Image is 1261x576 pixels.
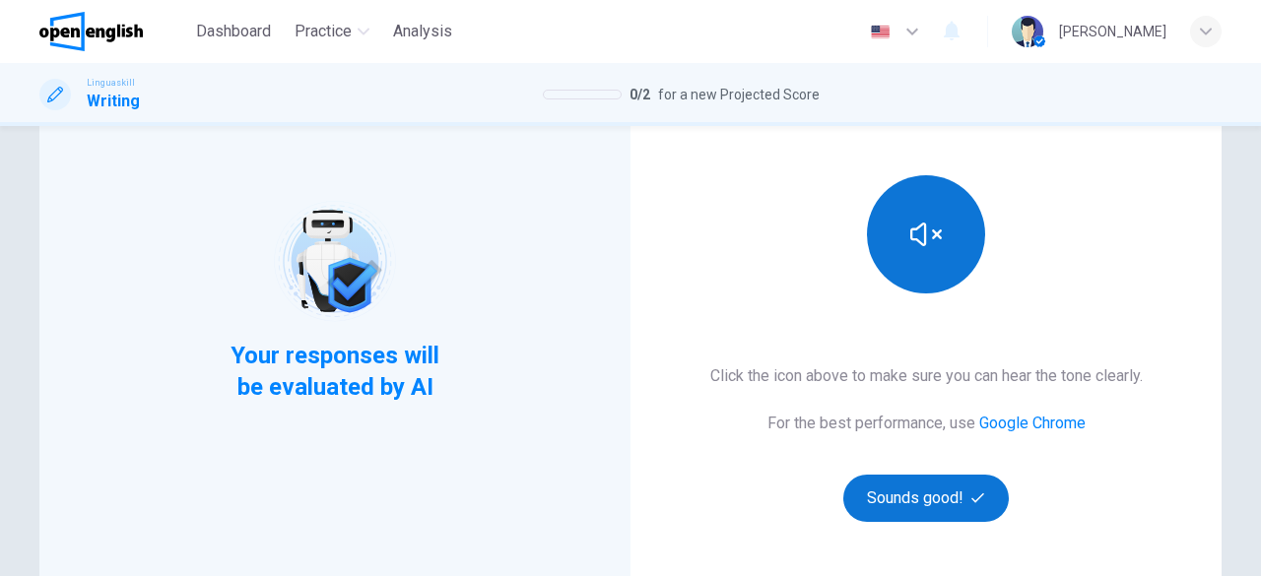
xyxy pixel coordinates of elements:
img: en [868,25,893,39]
span: 0 / 2 [630,83,650,106]
h1: Writing [87,90,140,113]
span: Linguaskill [87,76,135,90]
img: OpenEnglish logo [39,12,143,51]
span: Dashboard [196,20,271,43]
span: Your responses will be evaluated by AI [216,340,455,403]
h6: Click the icon above to make sure you can hear the tone clearly. [710,364,1143,388]
button: Sounds good! [843,475,1009,522]
span: for a new Projected Score [658,83,820,106]
a: OpenEnglish logo [39,12,188,51]
div: [PERSON_NAME] [1059,20,1166,43]
img: robot icon [272,199,397,324]
a: Google Chrome [979,414,1086,432]
button: Practice [287,14,377,49]
button: Dashboard [188,14,279,49]
span: Practice [295,20,352,43]
button: Analysis [385,14,460,49]
img: Profile picture [1012,16,1043,47]
span: Analysis [393,20,452,43]
h6: For the best performance, use [767,412,1086,435]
